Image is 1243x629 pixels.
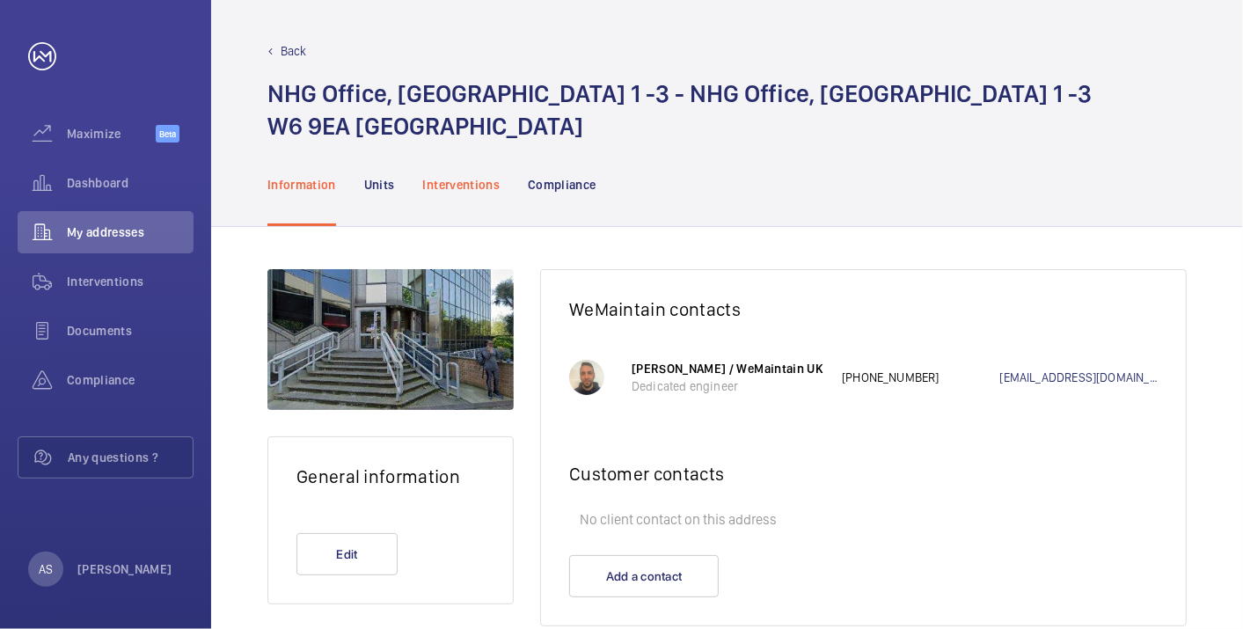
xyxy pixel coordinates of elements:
p: [PHONE_NUMBER] [842,369,999,386]
p: No client contact on this address [569,502,1158,538]
button: Add a contact [569,555,719,597]
span: Documents [67,322,194,340]
h2: Customer contacts [569,463,1158,485]
span: Dashboard [67,174,194,192]
span: Maximize [67,125,156,143]
h2: General information [296,465,485,487]
span: Interventions [67,273,194,290]
span: My addresses [67,223,194,241]
p: [PERSON_NAME] / WeMaintain UK [632,360,824,377]
p: Units [364,176,395,194]
span: Compliance [67,371,194,389]
p: Dedicated engineer [632,377,824,395]
p: Information [267,176,336,194]
p: Compliance [528,176,596,194]
button: Edit [296,533,398,575]
h1: NHG Office, [GEOGRAPHIC_DATA] 1 -3 - NHG Office, [GEOGRAPHIC_DATA] 1 -3 W6 9EA [GEOGRAPHIC_DATA] [267,77,1092,143]
p: [PERSON_NAME] [77,560,172,578]
p: Back [281,42,307,60]
span: Beta [156,125,179,143]
p: Interventions [423,176,501,194]
a: [EMAIL_ADDRESS][DOMAIN_NAME] [1000,369,1158,386]
p: AS [39,560,53,578]
span: Any questions ? [68,449,193,466]
h2: WeMaintain contacts [569,298,1158,320]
